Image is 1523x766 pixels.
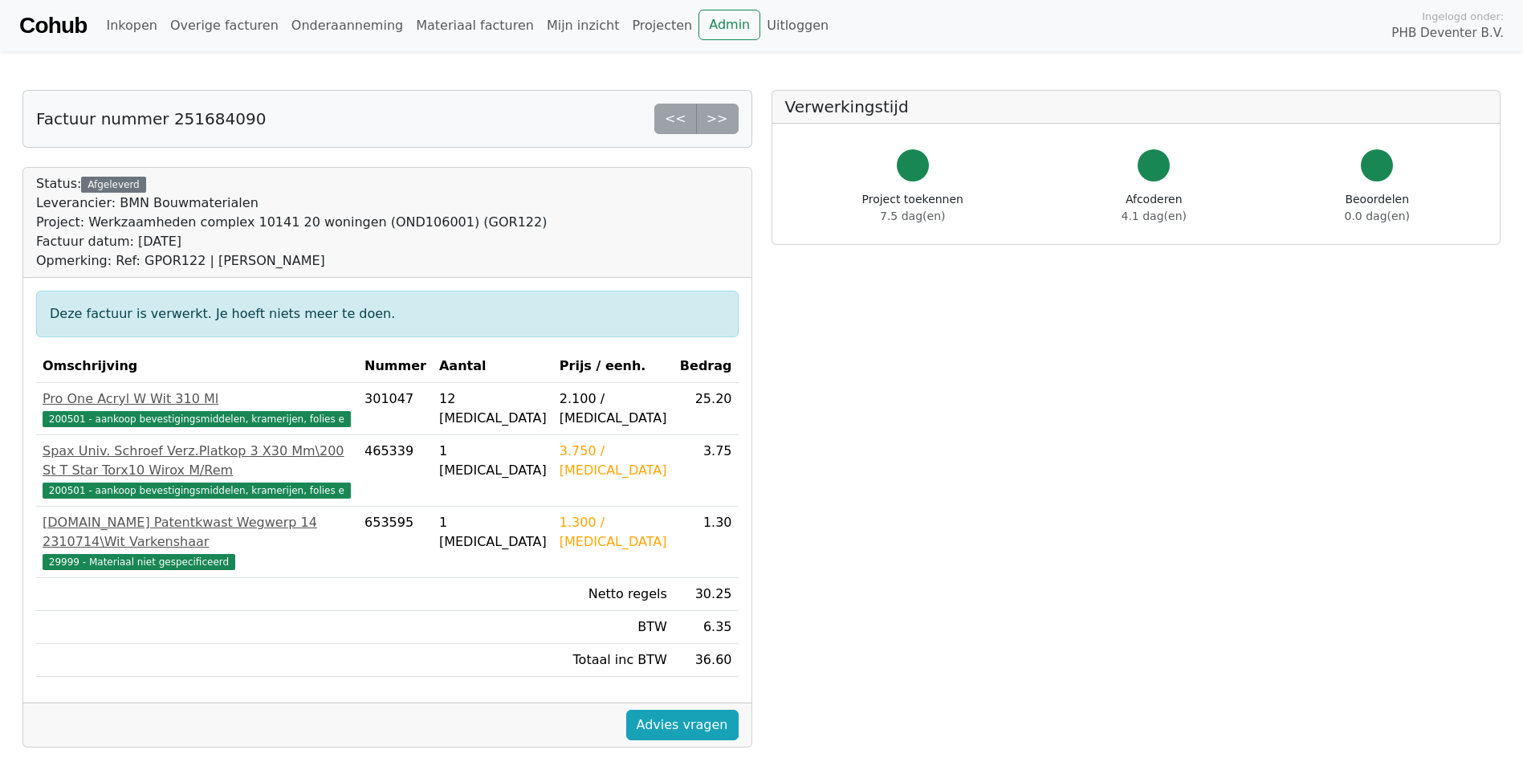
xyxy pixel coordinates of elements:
[36,232,547,251] div: Factuur datum: [DATE]
[626,710,739,740] a: Advies vragen
[43,554,235,570] span: 29999 - Materiaal niet gespecificeerd
[43,513,352,571] a: [DOMAIN_NAME] Patentkwast Wegwerp 14 2310714\Wit Varkenshaar29999 - Materiaal niet gespecificeerd
[1345,191,1410,225] div: Beoordelen
[1345,210,1410,222] span: 0.0 dag(en)
[409,10,540,42] a: Materiaal facturen
[540,10,626,42] a: Mijn inzicht
[674,435,739,507] td: 3.75
[674,578,739,611] td: 30.25
[560,389,667,428] div: 2.100 / [MEDICAL_DATA]
[43,442,352,480] div: Spax Univ. Schroef Verz.Platkop 3 X30 Mm\200 St T Star Torx10 Wirox M/Rem
[358,435,433,507] td: 465339
[625,10,698,42] a: Projecten
[81,177,145,193] div: Afgeleverd
[285,10,409,42] a: Onderaanneming
[358,350,433,383] th: Nummer
[19,6,87,45] a: Cohub
[43,389,352,428] a: Pro One Acryl W Wit 310 Ml200501 - aankoop bevestigingsmiddelen, kramerijen, folies e
[43,389,352,409] div: Pro One Acryl W Wit 310 Ml
[674,383,739,435] td: 25.20
[439,513,547,552] div: 1 [MEDICAL_DATA]
[862,191,963,225] div: Project toekennen
[36,251,547,271] div: Opmerking: Ref: GPOR122 | [PERSON_NAME]
[698,10,760,40] a: Admin
[43,483,351,499] span: 200501 - aankoop bevestigingsmiddelen, kramerijen, folies e
[880,210,945,222] span: 7.5 dag(en)
[1391,24,1504,43] span: PHB Deventer B.V.
[439,442,547,480] div: 1 [MEDICAL_DATA]
[43,442,352,499] a: Spax Univ. Schroef Verz.Platkop 3 X30 Mm\200 St T Star Torx10 Wirox M/Rem200501 - aankoop bevesti...
[553,611,674,644] td: BTW
[1122,191,1187,225] div: Afcoderen
[36,109,266,128] h5: Factuur nummer 251684090
[674,350,739,383] th: Bedrag
[674,644,739,677] td: 36.60
[553,350,674,383] th: Prijs / eenh.
[553,578,674,611] td: Netto regels
[358,507,433,578] td: 653595
[560,442,667,480] div: 3.750 / [MEDICAL_DATA]
[439,389,547,428] div: 12 [MEDICAL_DATA]
[43,411,351,427] span: 200501 - aankoop bevestigingsmiddelen, kramerijen, folies e
[36,194,547,213] div: Leverancier: BMN Bouwmaterialen
[674,611,739,644] td: 6.35
[36,213,547,232] div: Project: Werkzaamheden complex 10141 20 woningen (OND106001) (GOR122)
[36,350,358,383] th: Omschrijving
[1122,210,1187,222] span: 4.1 dag(en)
[36,174,547,271] div: Status:
[164,10,285,42] a: Overige facturen
[433,350,553,383] th: Aantal
[560,513,667,552] div: 1.300 / [MEDICAL_DATA]
[43,513,352,552] div: [DOMAIN_NAME] Patentkwast Wegwerp 14 2310714\Wit Varkenshaar
[553,644,674,677] td: Totaal inc BTW
[1422,9,1504,24] span: Ingelogd onder:
[785,97,1488,116] h5: Verwerkingstijd
[674,507,739,578] td: 1.30
[36,291,739,337] div: Deze factuur is verwerkt. Je hoeft niets meer te doen.
[100,10,163,42] a: Inkopen
[760,10,835,42] a: Uitloggen
[358,383,433,435] td: 301047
